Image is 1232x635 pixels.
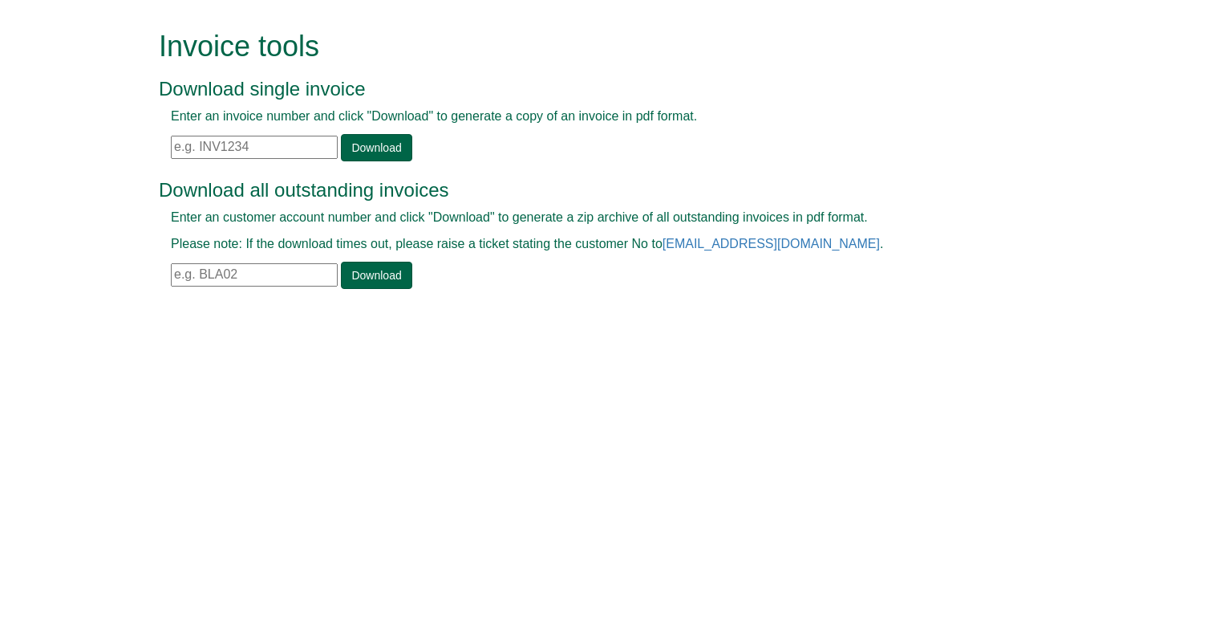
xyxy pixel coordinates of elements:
[663,237,880,250] a: [EMAIL_ADDRESS][DOMAIN_NAME]
[171,108,1025,126] p: Enter an invoice number and click "Download" to generate a copy of an invoice in pdf format.
[159,31,1037,63] h1: Invoice tools
[171,235,1025,254] p: Please note: If the download times out, please raise a ticket stating the customer No to .
[159,180,1037,201] h3: Download all outstanding invoices
[171,136,338,159] input: e.g. INV1234
[171,263,338,287] input: e.g. BLA02
[171,209,1025,227] p: Enter an customer account number and click "Download" to generate a zip archive of all outstandin...
[159,79,1037,100] h3: Download single invoice
[341,262,411,289] a: Download
[341,134,411,161] a: Download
